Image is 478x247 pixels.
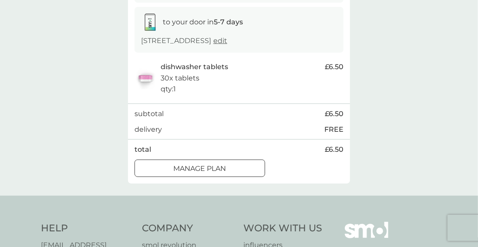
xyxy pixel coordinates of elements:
[135,124,162,135] p: delivery
[161,83,176,95] p: qty : 1
[142,222,235,235] h4: Company
[41,222,134,235] h4: Help
[161,73,199,84] p: 30x tablets
[174,163,226,174] p: Manage plan
[161,61,228,73] p: dishwasher tablets
[135,160,265,177] button: Manage plan
[325,61,343,73] span: £6.50
[135,108,164,120] p: subtotal
[325,144,343,155] span: £6.50
[163,18,243,26] span: to your door in
[325,108,343,120] span: £6.50
[214,18,243,26] strong: 5-7 days
[213,37,227,45] a: edit
[141,35,227,47] p: [STREET_ADDRESS]
[243,222,322,235] h4: Work With Us
[135,144,151,155] p: total
[324,124,343,135] p: FREE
